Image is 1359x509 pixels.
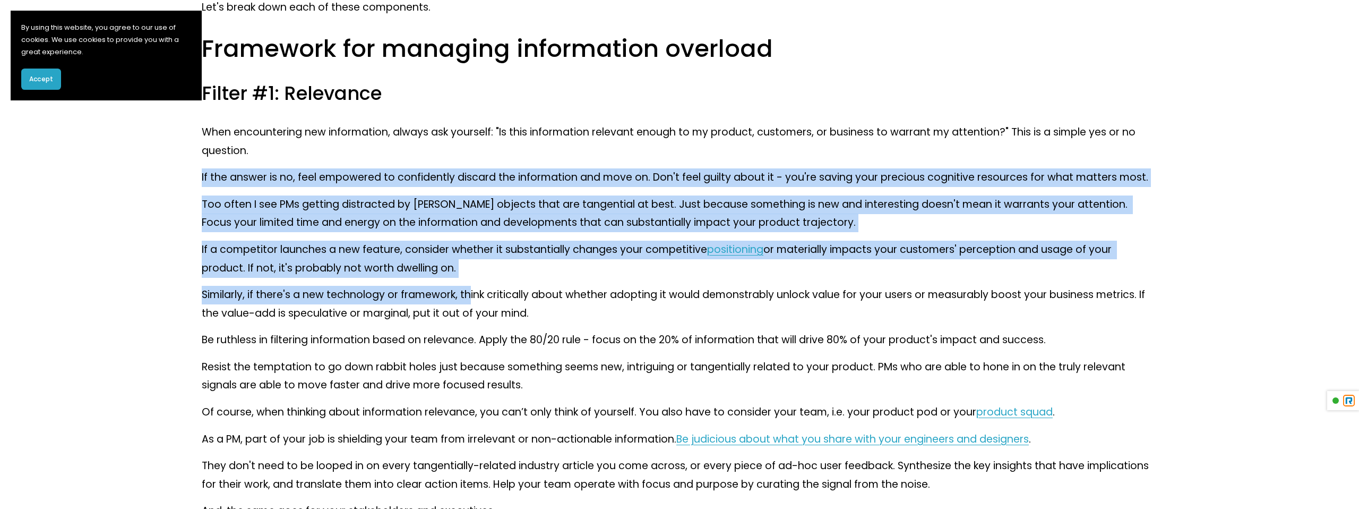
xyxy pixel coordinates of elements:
[29,74,53,84] span: Accept
[976,405,1053,419] a: product squad
[202,403,1157,422] p: Of course, when thinking about information relevance, you can’t only think of yourself. You also ...
[202,457,1157,494] p: They don't need to be looped in on every tangentially-related industry article you come across, o...
[202,286,1157,323] p: Similarly, if there's a new technology or framework, think critically about whether adopting it w...
[202,196,1157,232] p: Too often I see PMs getting distracted by [PERSON_NAME] objects that are tangential at best. Just...
[11,11,202,100] section: Cookie banner
[21,21,191,58] p: By using this website, you agree to our use of cookies. We use cookies to provide you with a grea...
[202,358,1157,395] p: Resist the temptation to go down rabbit holes just because something seems new, intriguing or tan...
[202,241,1157,277] p: If a competitor launches a new feature, consider whether it substantially changes your competitiv...
[202,123,1157,160] p: When encountering new information, always ask yourself: "Is this information relevant enough to m...
[202,168,1157,187] p: If the answer is no, feel empowered to confidently discard the information and move on. Don't fee...
[202,331,1157,350] p: Be ruthless in filtering information based on relevance. Apply the 80/20 rule - focus on the 20% ...
[202,430,1157,449] p: As a PM, part of your job is shielding your team from irrelevant or non-actionable information. .
[202,33,1157,64] h2: Framework for managing information overload
[676,432,1029,446] a: Be judicious about what you share with your engineers and designers
[202,81,1157,106] h3: Filter #1: Relevance
[21,69,61,90] button: Accept
[707,242,763,257] a: positioning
